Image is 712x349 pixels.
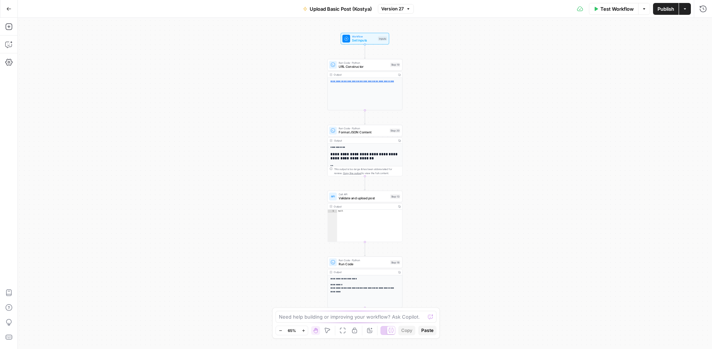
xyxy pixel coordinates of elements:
span: Run Code [339,262,388,266]
div: 1 [327,210,337,213]
span: Publish [657,5,674,13]
div: Step 13 [390,194,400,199]
span: Version 27 [381,6,404,12]
span: Validate and upload post [339,196,388,200]
button: Publish [653,3,679,15]
div: Step 18 [390,260,400,265]
div: Inputs [378,36,387,41]
span: URL Constructor [339,64,388,69]
button: Upload Basic Post (Kostya) [299,3,376,15]
div: Output [334,73,395,76]
span: Call API [339,192,388,196]
span: Set Inputs [352,38,376,43]
span: Copy [401,327,412,334]
button: Version 27 [378,4,414,14]
button: Test Workflow [589,3,638,15]
div: This output is too large & has been abbreviated for review. to view the full content. [334,167,400,175]
g: Edge from step_20 to step_13 [364,176,366,190]
span: Run Code · Python [339,61,388,64]
span: Format JSON Content [339,130,388,135]
g: Edge from step_13 to step_18 [364,242,366,256]
span: Run Code · Python [339,258,388,262]
button: Copy [398,326,415,335]
div: Step 20 [390,129,400,133]
span: 65% [288,328,296,333]
g: Edge from start to step_19 [364,44,366,59]
span: Paste [421,327,434,334]
div: Call APIValidate and upload postStep 13Outputnull [327,191,403,242]
div: Output [334,205,395,208]
div: WorkflowSet InputsInputs [327,33,403,44]
span: Test Workflow [600,5,634,13]
span: Upload Basic Post (Kostya) [310,5,372,13]
div: Step 19 [390,63,400,67]
span: Workflow [352,34,376,38]
div: Output [334,270,395,274]
span: Run Code · Python [339,126,388,130]
div: Output [334,139,395,142]
button: Paste [418,326,436,335]
span: Copy the output [343,172,362,174]
g: Edge from step_19 to step_20 [364,110,366,124]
